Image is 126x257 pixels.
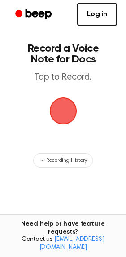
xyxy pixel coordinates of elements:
[39,236,104,251] a: [EMAIL_ADDRESS][DOMAIN_NAME]
[46,156,87,164] span: Recording History
[5,236,121,252] span: Contact us
[16,72,110,83] p: Tap to Record.
[16,43,110,65] h1: Record a Voice Note for Docs
[77,3,117,26] a: Log in
[9,6,60,23] a: Beep
[33,153,92,168] button: Recording History
[50,97,77,124] img: Beep Logo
